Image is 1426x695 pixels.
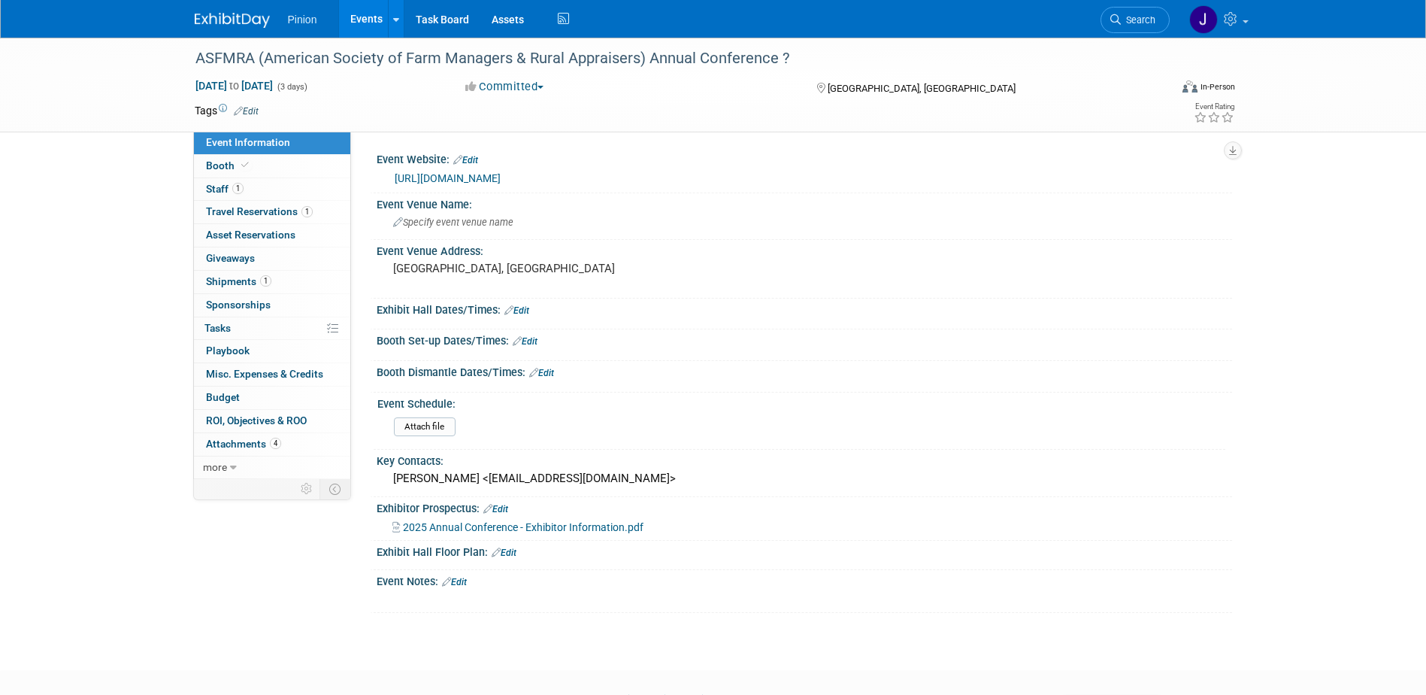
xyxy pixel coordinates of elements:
[377,570,1232,590] div: Event Notes:
[194,317,350,340] a: Tasks
[234,106,259,117] a: Edit
[194,178,350,201] a: Staff1
[1200,81,1235,93] div: In-Person
[392,521,643,533] a: 2025 Annual Conference - Exhibitor Information.pdf
[377,450,1232,469] div: Key Contacts:
[206,136,290,148] span: Event Information
[1182,80,1197,93] img: Format-Inperson.png
[194,433,350,456] a: Attachments4
[194,155,350,178] a: Booth
[206,159,252,171] span: Booth
[483,504,508,514] a: Edit
[377,329,1232,349] div: Booth Set-up Dates/Times:
[206,414,307,426] span: ROI, Objectives & ROO
[377,240,1232,259] div: Event Venue Address:
[227,80,241,92] span: to
[206,391,240,403] span: Budget
[203,461,227,473] span: more
[190,45,1147,72] div: ASFMRA (American Society of Farm Managers & Rural Appraisers) Annual Conference ?
[319,479,350,499] td: Toggle Event Tabs
[195,79,274,93] span: [DATE] [DATE]
[260,275,271,287] span: 1
[206,252,255,264] span: Giveaways
[377,497,1232,517] div: Exhibitor Prospectus:
[195,103,259,118] td: Tags
[513,336,537,347] a: Edit
[388,467,1221,490] div: [PERSON_NAME] <[EMAIL_ADDRESS][DOMAIN_NAME]>
[206,229,295,241] span: Asset Reservations
[393,262,716,275] pre: [GEOGRAPHIC_DATA], [GEOGRAPHIC_DATA]
[206,299,271,311] span: Sponsorships
[529,368,554,378] a: Edit
[828,83,1016,94] span: [GEOGRAPHIC_DATA], [GEOGRAPHIC_DATA]
[194,247,350,270] a: Giveaways
[377,299,1232,318] div: Exhibit Hall Dates/Times:
[194,132,350,154] a: Event Information
[1189,5,1218,34] img: Jennifer Plumisto
[206,438,281,450] span: Attachments
[395,172,501,184] a: [URL][DOMAIN_NAME]
[241,161,249,169] i: Booth reservation complete
[195,13,270,28] img: ExhibitDay
[377,541,1232,560] div: Exhibit Hall Floor Plan:
[194,201,350,223] a: Travel Reservations1
[194,457,350,479] a: more
[403,521,643,533] span: 2025 Annual Conference - Exhibitor Information.pdf
[270,438,281,449] span: 4
[232,183,244,194] span: 1
[194,387,350,409] a: Budget
[1194,103,1234,111] div: Event Rating
[442,577,467,587] a: Edit
[377,393,1225,411] div: Event Schedule:
[194,224,350,247] a: Asset Reservations
[1121,14,1155,26] span: Search
[194,294,350,317] a: Sponsorships
[377,148,1232,168] div: Event Website:
[206,275,271,287] span: Shipments
[1081,78,1236,101] div: Event Format
[206,344,250,357] span: Playbook
[194,271,350,293] a: Shipments1
[1101,7,1170,33] a: Search
[194,410,350,432] a: ROI, Objectives & ROO
[301,206,313,217] span: 1
[504,305,529,316] a: Edit
[206,183,244,195] span: Staff
[393,217,513,228] span: Specify event venue name
[460,79,550,95] button: Committed
[194,363,350,386] a: Misc. Expenses & Credits
[294,479,320,499] td: Personalize Event Tab Strip
[194,340,350,363] a: Playbook
[206,368,323,380] span: Misc. Expenses & Credits
[276,82,307,92] span: (3 days)
[204,322,231,334] span: Tasks
[377,193,1232,212] div: Event Venue Name:
[492,548,516,558] a: Edit
[288,14,317,26] span: Pinion
[453,155,478,165] a: Edit
[377,361,1232,381] div: Booth Dismantle Dates/Times:
[206,205,313,217] span: Travel Reservations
